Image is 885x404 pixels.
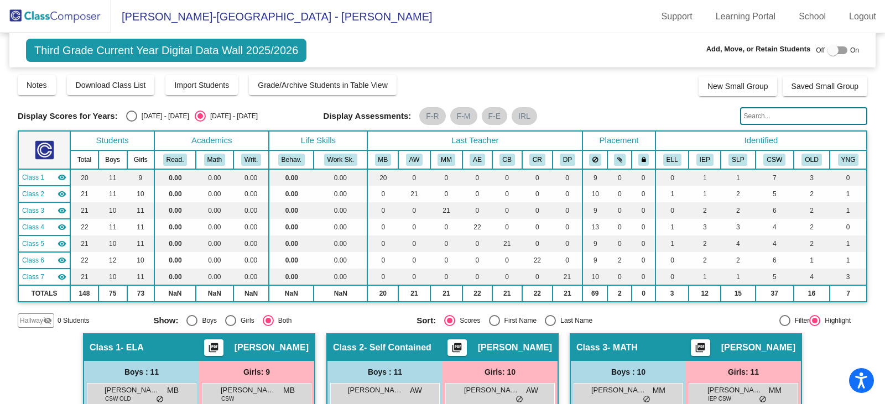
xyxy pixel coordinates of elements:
div: Boys [197,316,217,326]
button: Print Students Details [691,339,710,356]
td: 4 [721,235,755,252]
button: Import Students [165,75,238,95]
mat-icon: visibility [58,272,66,281]
mat-icon: visibility [58,239,66,248]
td: Megan Biwer - ELA [18,169,70,186]
button: MM [438,154,455,166]
div: [DATE] - [DATE] [206,111,258,121]
td: 0.00 [196,235,233,252]
td: 21 [70,235,98,252]
td: 0 [398,235,430,252]
mat-chip: F-R [419,107,445,125]
mat-radio-group: Select an option [417,315,671,326]
button: CB [499,154,515,166]
td: 0 [607,202,632,219]
td: 73 [127,285,154,302]
mat-icon: picture_as_pdf [694,342,707,358]
td: 2 [721,202,755,219]
td: 0.00 [154,219,196,235]
td: 0 [632,269,655,285]
td: 0.00 [196,252,233,269]
td: 0 [367,269,398,285]
button: MB [375,154,392,166]
td: 0 [430,269,463,285]
td: 0 [430,219,463,235]
td: 0.00 [196,219,233,235]
button: CSW [763,154,785,166]
td: 20 [367,169,398,186]
button: Read. [163,154,188,166]
td: 0 [655,269,689,285]
span: Class 6 [22,255,44,265]
td: 75 [98,285,127,302]
button: ELL [663,154,681,166]
td: 0 [522,269,553,285]
button: CR [529,154,545,166]
td: 3 [689,219,721,235]
span: Saved Small Group [792,82,858,91]
td: 11 [98,169,127,186]
td: 0.00 [269,169,314,186]
td: 22 [522,285,553,302]
td: 1 [689,169,721,186]
td: 21 [70,186,98,202]
th: Identified [655,131,867,150]
td: 1 [721,269,755,285]
span: Class 1 [22,172,44,182]
th: Amy Eichten [462,150,492,169]
td: 0 [462,269,492,285]
td: 2 [794,219,830,235]
th: Total [70,150,98,169]
button: Behav. [278,154,305,166]
td: 13 [582,219,607,235]
input: Search... [740,107,867,125]
td: 0 [430,252,463,269]
th: Caroline Ryan [522,150,553,169]
th: Students [70,131,154,150]
mat-chip: F-E [482,107,508,125]
td: Allison Whalen - Self Contained [18,186,70,202]
th: Drew Paukert [553,150,582,169]
td: 1 [655,235,689,252]
td: 0.00 [314,169,367,186]
td: 0 [462,186,492,202]
td: 11 [127,269,154,285]
td: 0.00 [314,186,367,202]
td: NaN [233,285,269,302]
td: 0.00 [269,202,314,219]
span: New Small Group [707,82,768,91]
mat-chip: F-M [450,107,477,125]
td: 0.00 [269,219,314,235]
td: 0.00 [196,202,233,219]
td: 0 [553,186,582,202]
td: 11 [98,186,127,202]
td: 0 [430,235,463,252]
th: Keep away students [582,150,607,169]
span: Class 3 [22,206,44,216]
td: 1 [794,252,830,269]
span: Third Grade Current Year Digital Data Wall 2025/2026 [26,39,306,62]
td: 20 [70,169,98,186]
td: Michael Meeker - MATH [18,202,70,219]
span: Class 4 [22,222,44,232]
td: 2 [794,186,830,202]
td: 0 [655,202,689,219]
td: 37 [756,285,794,302]
td: 0.00 [154,202,196,219]
span: Class 7 [22,272,44,282]
td: 7 [756,169,794,186]
td: 0 [367,219,398,235]
td: 0 [367,186,398,202]
td: 21 [553,285,582,302]
button: Math [204,154,225,166]
th: Speech and Language Individualized Ed Plan [721,150,755,169]
td: 21 [70,202,98,219]
mat-icon: picture_as_pdf [450,342,464,358]
td: 3 [830,269,867,285]
span: Import Students [174,81,229,90]
td: 0.00 [154,186,196,202]
button: Print Students Details [204,339,223,356]
td: 0.00 [314,202,367,219]
td: 0 [830,169,867,186]
td: 5 [756,186,794,202]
